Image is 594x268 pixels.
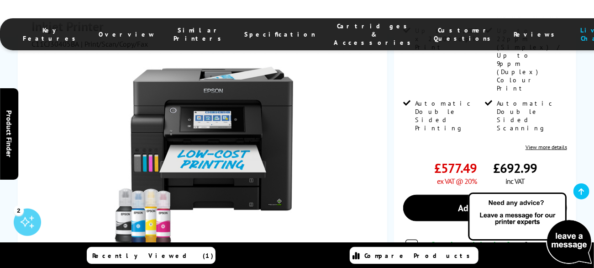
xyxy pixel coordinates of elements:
span: Automatic Double Sided Scanning [497,99,566,132]
span: Cartridges & Accessories [334,22,415,47]
span: Only 11 left [431,240,524,250]
span: Similar Printers [173,26,226,43]
a: View more details [526,144,567,150]
a: Recently Viewed (1) [87,247,216,264]
span: Key Features [23,26,80,43]
span: £692.99 [494,160,537,177]
img: Open Live Chat window [466,191,594,266]
span: Recently Viewed (1) [93,252,214,260]
span: Product Finder [5,111,14,158]
a: Add to Basket [403,195,567,221]
span: Customer Questions [434,26,495,43]
span: Reviews [514,30,559,38]
span: Specification [244,30,315,38]
a: Compare Products [350,247,478,264]
span: Automatic Double Sided Printing [415,99,484,132]
span: Up to 22ppm (Simplex) / Up to 9ppm (Duplex) Colour Print [497,27,566,92]
span: inc VAT [506,177,525,186]
span: Overview [99,30,155,38]
span: ex VAT @ 20% [437,177,477,186]
div: 2 [14,205,24,215]
span: £577.49 [435,160,477,177]
img: Epson EcoTank ET-5805 [114,67,293,246]
span: Compare Products [365,252,475,260]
